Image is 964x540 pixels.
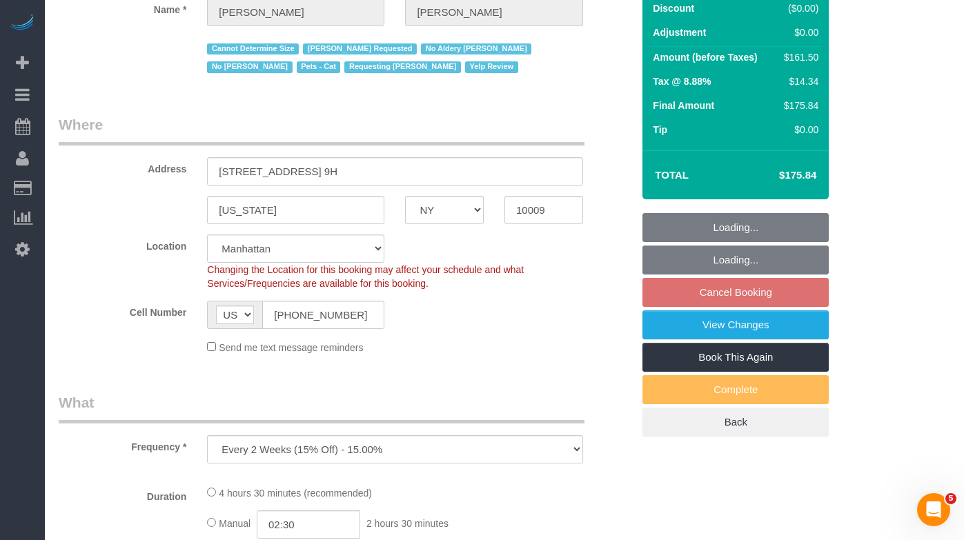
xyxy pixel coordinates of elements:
[207,61,292,72] span: No [PERSON_NAME]
[207,43,299,54] span: Cannot Determine Size
[778,74,818,88] div: $14.34
[653,26,706,39] label: Adjustment
[219,342,363,353] span: Send me text message reminders
[48,435,197,454] label: Frequency *
[207,264,524,289] span: Changing the Location for this booking may affect your schedule and what Services/Frequencies are...
[59,114,584,146] legend: Where
[738,170,816,181] h4: $175.84
[207,196,384,224] input: City
[59,392,584,423] legend: What
[297,61,341,72] span: Pets - Cat
[778,26,818,39] div: $0.00
[8,14,36,33] img: Automaid Logo
[778,123,818,137] div: $0.00
[653,1,694,15] label: Discount
[48,157,197,176] label: Address
[219,518,250,529] span: Manual
[642,408,829,437] a: Back
[917,493,950,526] iframe: Intercom live chat
[303,43,417,54] span: [PERSON_NAME] Requested
[653,99,714,112] label: Final Amount
[778,50,818,64] div: $161.50
[653,74,711,88] label: Tax @ 8.88%
[344,61,460,72] span: Requesting [PERSON_NAME]
[945,493,956,504] span: 5
[653,50,757,64] label: Amount (before Taxes)
[366,518,449,529] span: 2 hours 30 minutes
[219,488,372,499] span: 4 hours 30 minutes (recommended)
[642,310,829,339] a: View Changes
[421,43,531,54] span: No Aldery [PERSON_NAME]
[504,196,583,224] input: Zip Code
[642,343,829,372] a: Book This Again
[465,61,518,72] span: Yelp Review
[48,301,197,319] label: Cell Number
[655,169,689,181] strong: Total
[653,123,667,137] label: Tip
[262,301,384,329] input: Cell Number
[778,99,818,112] div: $175.84
[778,1,818,15] div: ($0.00)
[48,485,197,503] label: Duration
[48,234,197,253] label: Location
